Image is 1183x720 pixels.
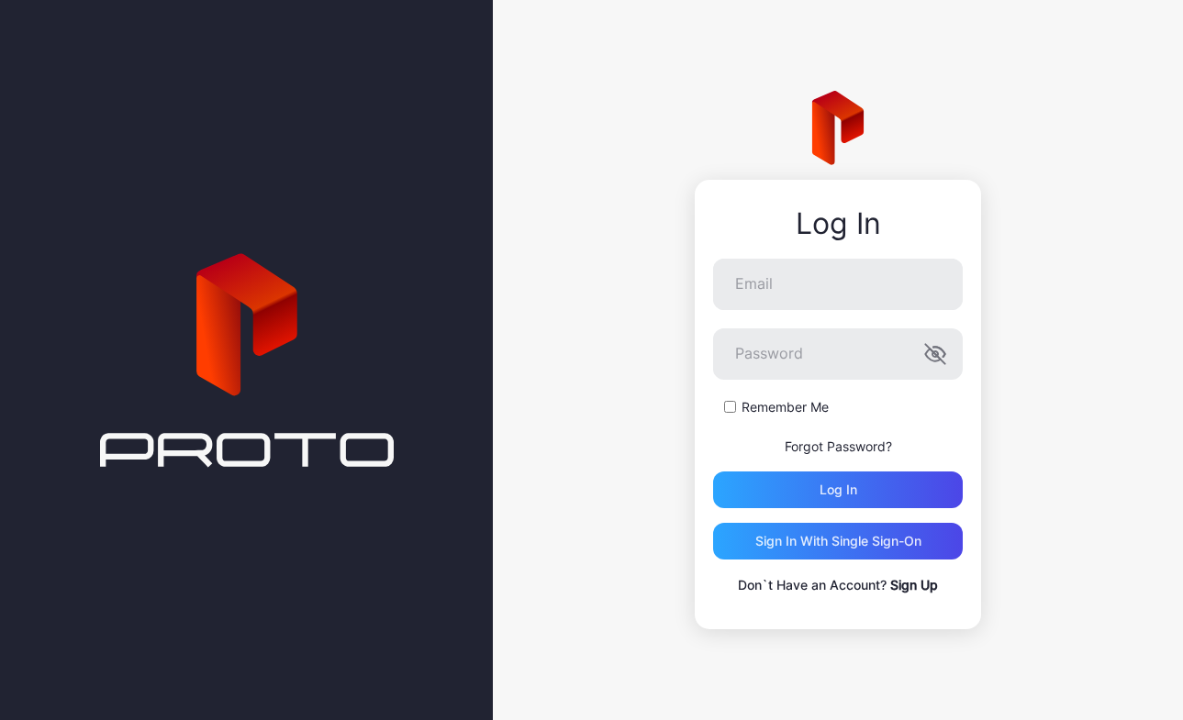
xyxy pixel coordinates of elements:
button: Password [924,343,946,365]
div: Log in [820,482,857,497]
div: Sign in With Single Sign-On [755,534,921,548]
label: Remember Me [742,398,829,416]
p: Don`t Have an Account? [713,574,963,596]
a: Forgot Password? [785,438,892,454]
button: Log in [713,471,963,508]
button: Sign in With Single Sign-On [713,523,963,559]
input: Email [713,259,963,310]
input: Password [713,328,963,380]
a: Sign Up [890,577,938,593]
div: Log In [713,207,963,240]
